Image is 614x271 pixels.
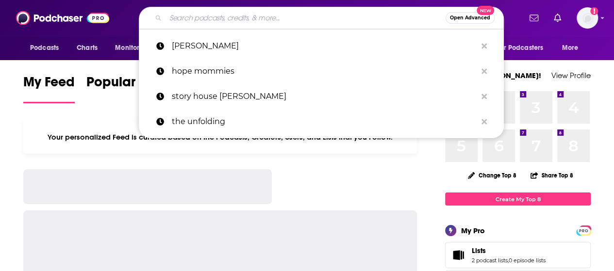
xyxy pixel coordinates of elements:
img: User Profile [577,7,598,29]
a: Popular Feed [86,74,169,103]
button: open menu [108,39,162,57]
p: tara sun [172,33,477,59]
div: Search podcasts, credits, & more... [139,7,504,29]
a: 2 podcast lists [472,257,508,264]
a: Show notifications dropdown [526,10,542,26]
a: View Profile [551,71,591,80]
span: Lists [472,246,486,255]
span: Popular Feed [86,74,169,96]
div: Your personalized Feed is curated based on the Podcasts, Creators, Users, and Lists that you Follow. [23,121,417,154]
span: Logged in as WPubPR1 [577,7,598,29]
span: New [477,6,494,15]
span: PRO [578,227,589,234]
span: Open Advanced [450,16,490,20]
span: For Podcasters [497,41,543,55]
a: Create My Top 8 [445,192,591,206]
p: hope mommies [172,59,477,84]
a: Lists [448,248,468,262]
a: [PERSON_NAME] [139,33,504,59]
button: Share Top 8 [530,166,574,185]
span: , [508,257,509,264]
button: Open AdvancedNew [446,12,495,24]
span: More [562,41,579,55]
span: My Feed [23,74,75,96]
span: Monitoring [115,41,149,55]
button: open menu [490,39,557,57]
a: Lists [472,246,546,255]
span: Charts [77,41,98,55]
a: hope mommies [139,59,504,84]
span: Podcasts [30,41,59,55]
span: Lists [445,242,591,268]
a: 0 episode lists [509,257,546,264]
svg: Add a profile image [590,7,598,15]
div: My Pro [461,226,485,235]
a: My Feed [23,74,75,103]
a: Show notifications dropdown [550,10,565,26]
p: story house matthew west [172,84,477,109]
a: Charts [70,39,103,57]
a: PRO [578,226,589,234]
img: Podchaser - Follow, Share and Rate Podcasts [16,9,109,27]
a: the unfolding [139,109,504,134]
p: the unfolding [172,109,477,134]
button: Show profile menu [577,7,598,29]
button: Change Top 8 [462,169,522,181]
input: Search podcasts, credits, & more... [166,10,446,26]
a: story house [PERSON_NAME] [139,84,504,109]
button: open menu [555,39,591,57]
button: open menu [23,39,71,57]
